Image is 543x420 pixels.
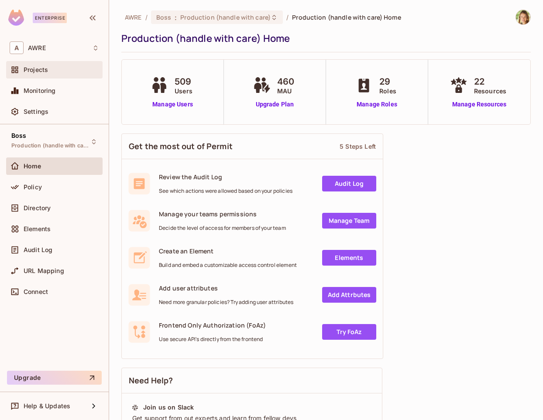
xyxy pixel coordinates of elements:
span: Add user attributes [159,284,293,292]
span: Decide the level of access for members of your team [159,225,286,232]
span: Need more granular policies? Try adding user attributes [159,299,293,306]
span: Roles [379,86,396,96]
a: Audit Log [322,176,376,191]
span: See which actions were allowed based on your policies [159,188,292,195]
span: Review the Audit Log [159,173,292,181]
span: Home [24,163,41,170]
li: / [145,13,148,21]
a: Manage Users [148,100,197,109]
a: Add Attrbutes [322,287,376,303]
span: Get the most out of Permit [129,141,233,152]
span: Build and embed a customizable access control element [159,262,297,269]
span: Help & Updates [24,403,70,410]
span: Settings [24,108,48,115]
span: 509 [175,75,192,88]
span: Projects [24,66,48,73]
span: the active workspace [125,13,142,21]
span: Directory [24,205,51,212]
a: Manage Roles [353,100,401,109]
img: SReyMgAAAABJRU5ErkJggg== [8,10,24,26]
span: Workspace: AWRE [28,44,46,51]
span: MAU [277,86,294,96]
span: Connect [24,288,48,295]
span: Manage your teams permissions [159,210,286,218]
span: : [174,14,177,21]
span: Policy [24,184,42,191]
span: Audit Log [24,246,52,253]
li: / [286,13,289,21]
span: Boss [11,132,27,139]
img: Natalia Edelson [516,10,530,24]
span: Elements [24,225,51,232]
span: Monitoring [24,87,56,94]
span: Production (handle with care) [11,142,90,149]
div: 5 Steps Left [340,142,376,150]
a: Manage Team [322,213,376,229]
span: URL Mapping [24,267,64,274]
span: 29 [379,75,396,88]
span: Boss [156,13,172,21]
span: Create an Element [159,247,297,255]
a: Elements [322,250,376,266]
span: 460 [277,75,294,88]
span: Use secure API's directly from the frontend [159,336,266,343]
div: Enterprise [33,13,67,23]
a: Try FoAz [322,324,376,340]
button: Upgrade [7,371,102,385]
div: Production (handle with care) Home [121,32,526,45]
span: Production (handle with care) Home [292,13,401,21]
span: Frontend Only Authorization (FoAz) [159,321,266,329]
span: A [10,41,24,54]
span: Need Help? [129,375,173,386]
div: Join us on Slack [143,403,194,412]
a: Manage Resources [448,100,511,109]
span: Production (handle with care) [180,13,271,21]
span: Users [175,86,192,96]
span: Resources [474,86,506,96]
span: 22 [474,75,506,88]
a: Upgrade Plan [251,100,299,109]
